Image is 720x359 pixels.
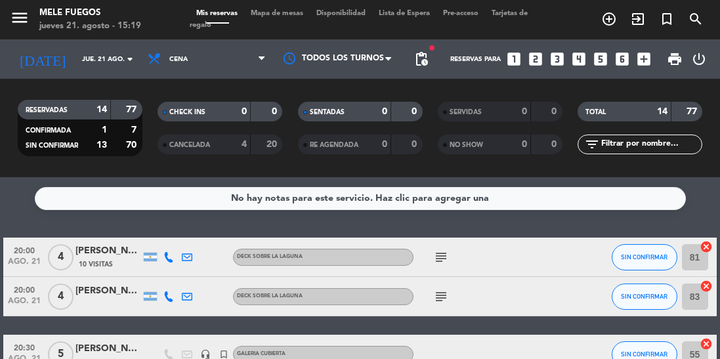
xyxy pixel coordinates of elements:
div: Mele Fuegos [39,7,141,20]
strong: 14 [657,107,667,116]
span: SIN CONFIRMAR [26,142,78,149]
span: ago. 21 [8,257,41,272]
i: cancel [700,240,713,253]
strong: 0 [551,140,559,149]
span: 20:30 [8,339,41,354]
i: subject [433,249,449,265]
span: SIN CONFIRMAR [621,253,667,261]
strong: 4 [242,140,247,149]
i: looks_6 [614,51,631,68]
strong: 77 [126,105,139,114]
i: looks_two [527,51,544,68]
strong: 77 [687,107,700,116]
span: CANCELADA [169,142,210,148]
span: fiber_manual_record [428,44,436,52]
span: RE AGENDADA [310,142,358,148]
div: [PERSON_NAME] [75,243,141,259]
button: menu [10,8,30,32]
i: search [688,11,704,27]
strong: 0 [242,107,247,116]
strong: 0 [551,107,559,116]
span: Disponibilidad [310,10,372,17]
strong: 0 [382,107,387,116]
input: Filtrar por nombre... [600,137,702,152]
i: power_settings_new [691,51,707,67]
span: 20:00 [8,242,41,257]
i: add_circle_outline [601,11,617,27]
span: Mapa de mesas [244,10,310,17]
span: print [667,51,683,67]
strong: 0 [412,107,419,116]
strong: 0 [412,140,419,149]
span: GALERIA CUBIERTA [237,351,286,356]
span: Pre-acceso [436,10,485,17]
div: [PERSON_NAME] [75,284,141,299]
span: CHECK INS [169,109,205,116]
i: turned_in_not [659,11,675,27]
strong: 0 [522,140,527,149]
strong: 0 [272,107,280,116]
i: [DATE] [10,45,75,73]
span: Reservas para [450,56,501,63]
i: cancel [700,280,713,293]
span: 10 Visitas [79,259,113,270]
span: Cena [169,56,188,63]
span: SERVIDAS [450,109,482,116]
strong: 14 [96,105,107,114]
span: SIN CONFIRMAR [621,350,667,358]
strong: 70 [126,140,139,150]
i: looks_one [505,51,522,68]
span: DECK SOBRE LA LAGUNA [237,293,303,299]
span: RESERVADAS [26,107,68,114]
i: cancel [700,337,713,350]
i: arrow_drop_down [122,51,138,67]
button: SIN CONFIRMAR [612,284,677,310]
i: add_box [635,51,652,68]
span: Mis reservas [190,10,244,17]
div: LOG OUT [688,39,710,79]
div: [PERSON_NAME] [75,341,141,356]
i: subject [433,289,449,305]
span: CONFIRMADA [26,127,71,134]
span: Lista de Espera [372,10,436,17]
i: exit_to_app [630,11,646,27]
strong: 20 [266,140,280,149]
i: filter_list [584,137,600,152]
strong: 0 [522,107,527,116]
span: SIN CONFIRMAR [621,293,667,300]
span: 4 [48,284,74,310]
i: looks_3 [549,51,566,68]
span: 4 [48,244,74,270]
span: pending_actions [413,51,429,67]
span: ago. 21 [8,297,41,312]
i: menu [10,8,30,28]
strong: 1 [102,125,107,135]
span: SENTADAS [310,109,345,116]
strong: 0 [382,140,387,149]
button: SIN CONFIRMAR [612,244,677,270]
span: 20:00 [8,282,41,297]
strong: 13 [96,140,107,150]
span: DECK SOBRE LA LAGUNA [237,254,303,259]
i: looks_4 [570,51,587,68]
div: No hay notas para este servicio. Haz clic para agregar una [231,191,489,206]
div: jueves 21. agosto - 15:19 [39,20,141,33]
strong: 7 [131,125,139,135]
span: TOTAL [585,109,606,116]
span: NO SHOW [450,142,483,148]
i: looks_5 [592,51,609,68]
